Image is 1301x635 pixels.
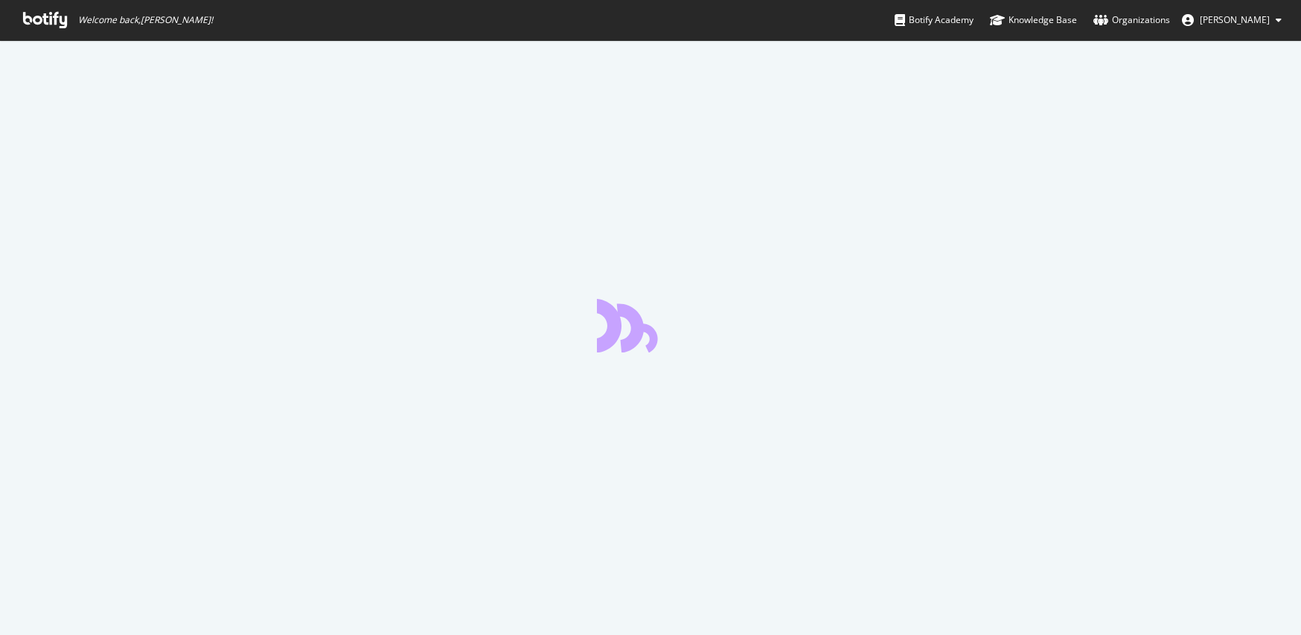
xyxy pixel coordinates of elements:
[1200,13,1270,26] span: Juliana Juliano
[1170,8,1294,32] button: [PERSON_NAME]
[1093,13,1170,28] div: Organizations
[597,299,704,352] div: animation
[990,13,1077,28] div: Knowledge Base
[78,14,213,26] span: Welcome back, [PERSON_NAME] !
[895,13,974,28] div: Botify Academy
